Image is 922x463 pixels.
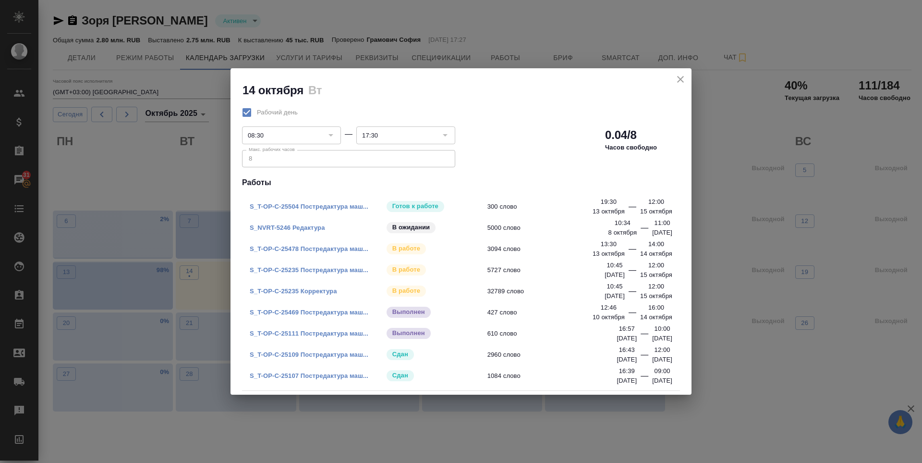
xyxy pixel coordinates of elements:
[257,108,298,117] span: Рабочий день
[605,143,657,152] p: Часов свободно
[605,270,625,280] p: [DATE]
[673,72,688,87] button: close
[243,84,303,97] h2: 14 октября
[487,202,623,212] span: 300 слово
[487,244,623,254] span: 3094 слово
[308,84,322,97] h2: Вт
[250,203,368,210] a: S_T-OP-C-25504 Постредактура маш...
[242,177,680,188] h4: Работы
[607,282,622,291] p: 10:45
[619,366,635,376] p: 16:39
[605,291,625,301] p: [DATE]
[392,223,430,232] p: В ожидании
[648,239,664,249] p: 14:00
[617,355,637,364] p: [DATE]
[655,345,670,355] p: 12:00
[392,201,438,211] p: Готов к работе
[250,288,337,295] a: S_T-OP-C-25235 Корректура
[392,307,425,317] p: Выполнен
[487,371,623,381] span: 1084 слово
[345,128,352,140] div: —
[648,282,664,291] p: 12:00
[250,309,368,316] a: S_T-OP-C-25469 Постредактура маш...
[250,372,368,379] a: S_T-OP-C-25107 Постредактура маш...
[487,287,623,296] span: 32789 слово
[652,376,672,386] p: [DATE]
[652,228,672,238] p: [DATE]
[250,330,368,337] a: S_T-OP-C-25111 Постредактура маш...
[392,265,420,275] p: В работе
[629,307,636,322] div: —
[629,243,636,259] div: —
[641,349,648,364] div: —
[640,270,672,280] p: 15 октября
[648,197,664,207] p: 12:00
[593,207,625,216] p: 13 октября
[648,261,664,270] p: 12:00
[640,291,672,301] p: 15 октября
[640,207,672,216] p: 15 октября
[655,366,670,376] p: 09:00
[655,218,670,228] p: 11:00
[607,261,622,270] p: 10:45
[629,201,636,216] div: —
[392,350,408,359] p: Сдан
[605,127,637,143] h2: 0.04/8
[640,249,672,259] p: 14 октября
[648,303,664,313] p: 16:00
[629,286,636,301] div: —
[652,355,672,364] p: [DATE]
[392,244,420,253] p: В работе
[593,313,625,322] p: 10 октября
[615,218,631,228] p: 10:34
[250,245,368,252] a: S_T-OP-C-25478 Постредактура маш...
[652,334,672,343] p: [DATE]
[629,264,636,280] div: —
[617,376,637,386] p: [DATE]
[619,345,635,355] p: 16:43
[250,351,368,358] a: S_T-OP-C-25109 Постредактура маш...
[250,266,368,274] a: S_T-OP-C-25235 Постредактура маш...
[641,222,648,238] div: —
[619,324,635,334] p: 16:57
[487,265,623,275] span: 5727 слово
[641,328,648,343] div: —
[392,286,420,296] p: В работе
[392,328,425,338] p: Выполнен
[392,371,408,380] p: Сдан
[601,303,617,313] p: 12:46
[250,224,325,231] a: S_NVRT-5246 Редактура
[487,223,623,233] span: 5000 слово
[487,350,623,360] span: 2960 слово
[601,239,617,249] p: 13:30
[487,329,623,338] span: 610 слово
[593,249,625,259] p: 13 октября
[641,370,648,386] div: —
[655,324,670,334] p: 10:00
[608,228,637,238] p: 8 октября
[640,313,672,322] p: 14 октября
[601,197,617,207] p: 19:30
[487,308,623,317] span: 427 слово
[617,334,637,343] p: [DATE]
